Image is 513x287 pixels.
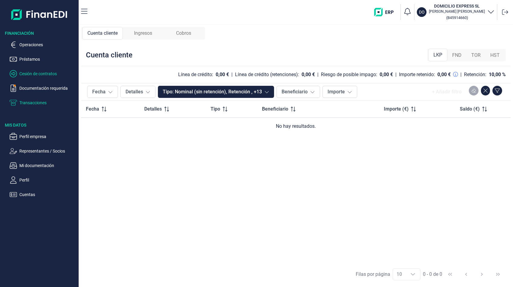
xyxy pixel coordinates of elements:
span: Beneficiario [262,105,288,113]
h3: DOMICILIO EXPRESS SL [429,3,485,9]
button: Fecha [87,86,118,98]
div: No hay resultados. [86,123,506,130]
button: Perfil empresa [10,133,76,140]
div: 0,00 € [380,72,393,78]
img: erp [374,8,398,16]
div: TOR [466,49,485,61]
div: 0,00 € [437,72,451,78]
div: Retención: [464,72,486,78]
div: | [317,71,319,78]
button: Beneficiario [276,86,320,98]
span: Fecha [86,105,99,113]
div: | [460,71,462,78]
p: Representantes / Socios [19,147,76,155]
img: Logo de aplicación [11,5,68,24]
div: Ingresos [123,27,163,40]
button: Cesión de contratos [10,70,76,77]
button: Previous Page [459,267,473,282]
div: Cuenta cliente [86,50,132,60]
div: HST [485,49,505,61]
span: 0 - 0 de 0 [423,272,442,277]
p: Perfil empresa [19,133,76,140]
button: Mi documentación [10,162,76,169]
button: Documentación requerida [10,85,76,92]
button: Transacciones [10,99,76,106]
div: | [231,71,233,78]
div: Línea de crédito (retenciones): [235,72,299,78]
span: Cobros [176,30,191,37]
button: Operaciones [10,41,76,48]
p: Transacciones [19,99,76,106]
span: Ingresos [134,30,152,37]
button: Representantes / Socios [10,147,76,155]
div: Línea de crédito: [178,72,213,78]
span: Importe (€) [384,105,409,113]
p: Perfil [19,176,76,184]
p: Operaciones [19,41,76,48]
div: Filas por página [356,271,390,278]
button: Tipo: Nominal (sin retención), Retención , +13 [158,86,274,98]
p: Cuentas [19,191,76,198]
div: Importe retenido: [399,72,435,78]
div: Cobros [163,27,204,40]
button: DODOMICILIO EXPRESS SL[PERSON_NAME] [PERSON_NAME](B45914660) [417,3,495,21]
div: 10,00 % [489,72,506,78]
span: Detalles [144,105,162,113]
p: Documentación requerida [19,85,76,92]
p: [PERSON_NAME] [PERSON_NAME] [429,9,485,14]
button: Cuentas [10,191,76,198]
div: FND [447,49,466,61]
div: Riesgo de posible impago: [321,72,377,78]
span: TOR [471,52,481,59]
button: Next Page [475,267,489,282]
span: HST [490,52,500,59]
button: Last Page [491,267,505,282]
small: Copiar cif [446,15,468,20]
span: FND [452,52,462,59]
p: Mi documentación [19,162,76,169]
button: First Page [443,267,457,282]
div: LKP [428,49,447,61]
div: | [395,71,397,78]
span: Cuenta cliente [87,30,118,37]
button: Importe [322,86,357,98]
p: Cesión de contratos [19,70,76,77]
div: Choose [406,269,420,280]
span: Saldo (€) [460,105,480,113]
p: DO [419,9,425,15]
span: LKP [433,51,442,59]
button: Perfil [10,176,76,184]
button: Préstamos [10,56,76,63]
div: Cuenta cliente [82,27,123,40]
div: 0,00 € [216,72,229,78]
button: Detalles [120,86,155,98]
p: Préstamos [19,56,76,63]
div: 0,00 € [302,72,315,78]
span: Tipo [211,105,220,113]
